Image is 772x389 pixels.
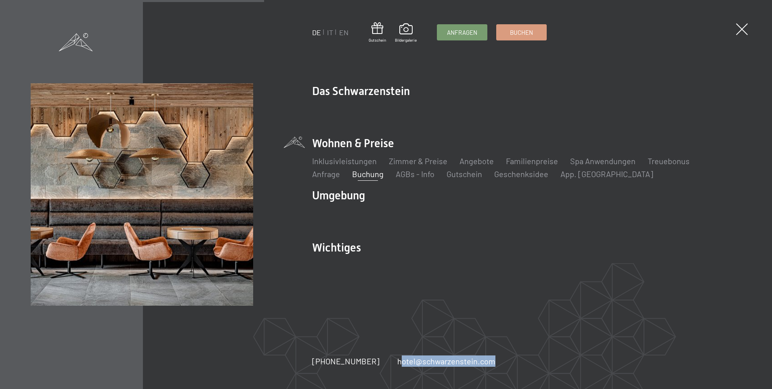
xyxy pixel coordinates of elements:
a: Anfrage [312,169,340,179]
span: Gutschein [369,37,386,43]
a: App. [GEOGRAPHIC_DATA] [560,169,653,179]
a: Buchen [497,25,546,40]
a: Gutschein [369,22,386,43]
a: Buchung [352,169,384,179]
a: Bildergalerie [395,23,417,43]
a: AGBs - Info [396,169,434,179]
a: EN [339,28,348,37]
span: Buchen [510,28,533,37]
a: IT [327,28,333,37]
a: hotel@schwarzenstein.com [397,355,495,367]
a: Zimmer & Preise [389,156,447,166]
a: Familienpreise [506,156,558,166]
a: Treuebonus [648,156,690,166]
a: Anfragen [437,25,487,40]
a: DE [312,28,321,37]
span: [PHONE_NUMBER] [312,356,380,366]
img: Wellnesshotels - Bar - Spieltische - Kinderunterhaltung [31,83,253,306]
a: Spa Anwendungen [570,156,636,166]
span: Bildergalerie [395,37,417,43]
a: Geschenksidee [494,169,548,179]
a: [PHONE_NUMBER] [312,355,380,367]
span: Anfragen [447,28,477,37]
a: Gutschein [447,169,482,179]
a: Angebote [459,156,494,166]
a: Inklusivleistungen [312,156,377,166]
